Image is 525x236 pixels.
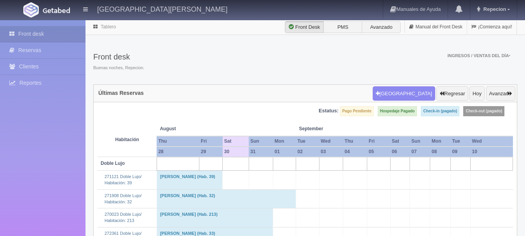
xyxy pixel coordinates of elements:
th: 06 [390,147,410,157]
label: Check-in (pagado) [421,106,459,116]
h3: Front desk [93,52,144,61]
label: Avanzado [362,21,401,33]
th: Sat [390,136,410,147]
th: 07 [410,147,430,157]
a: 271908 Doble Lujo/Habitación: 32 [105,193,141,204]
td: [PERSON_NAME] (Hab. 39) [157,171,222,189]
th: 31 [249,147,273,157]
th: 04 [343,147,367,157]
td: [PERSON_NAME] (Hab. 213) [157,208,273,227]
span: August [160,126,219,132]
th: 10 [471,147,513,157]
img: Getabed [23,2,39,17]
th: Tue [296,136,319,147]
th: Thu [157,136,199,147]
a: Manual del Front Desk [405,19,467,35]
th: Sun [249,136,273,147]
th: Fri [199,136,223,147]
th: Mon [273,136,296,147]
th: 02 [296,147,319,157]
label: Check-out (pagado) [463,106,504,116]
h4: [GEOGRAPHIC_DATA][PERSON_NAME] [97,4,227,14]
th: 05 [367,147,391,157]
th: Thu [343,136,367,147]
span: Buenas noches, Repecion. [93,65,144,71]
th: Wed [471,136,513,147]
td: [PERSON_NAME] (Hab. 32) [157,189,296,208]
th: Wed [319,136,343,147]
span: Ingresos / Ventas del día [447,53,510,58]
button: Avanzar [486,86,515,101]
label: Front Desk [285,21,324,33]
button: Regresar [436,86,468,101]
img: Getabed [43,7,70,13]
th: Fri [367,136,391,147]
a: 271121 Doble Lujo/Habitación: 39 [105,174,141,185]
th: 28 [157,147,199,157]
strong: Habitación [115,137,139,142]
th: 29 [199,147,223,157]
button: Hoy [469,86,485,101]
label: PMS [323,21,362,33]
th: 09 [450,147,470,157]
label: Pago Pendiente [340,106,374,116]
span: Repecion [481,6,506,12]
b: Doble Lujo [101,161,125,166]
a: 270023 Doble Lujo/Habitación: 213 [105,212,141,223]
th: Tue [450,136,470,147]
th: 03 [319,147,343,157]
th: 01 [273,147,296,157]
button: [GEOGRAPHIC_DATA] [373,86,435,101]
th: Sat [223,136,249,147]
label: Estatus: [319,107,338,115]
th: 08 [430,147,451,157]
th: Mon [430,136,451,147]
a: ¡Comienza aquí! [467,19,516,35]
th: Sun [410,136,430,147]
a: Tablero [101,24,116,30]
th: 30 [223,147,249,157]
label: Hospedaje Pagado [378,106,417,116]
h4: Últimas Reservas [98,90,144,96]
span: September [299,126,340,132]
